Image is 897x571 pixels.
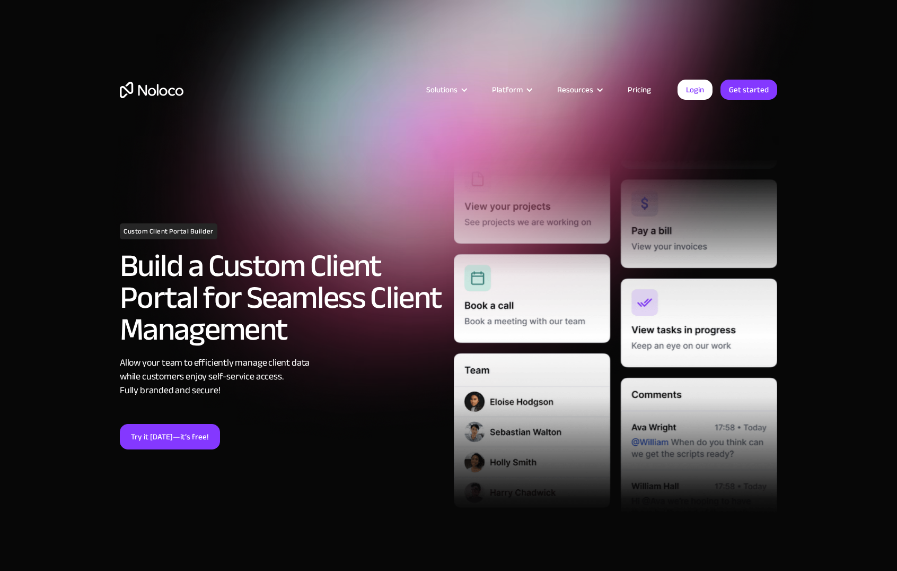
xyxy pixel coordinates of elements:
div: Solutions [426,83,458,97]
a: Get started [720,80,777,100]
div: Platform [479,83,544,97]
h1: Custom Client Portal Builder [120,223,217,239]
a: Login [678,80,713,100]
div: Allow your team to efficiently manage client data while customers enjoy self-service access. Full... [120,356,443,397]
a: Try it [DATE]—it’s free! [120,424,220,449]
div: Resources [557,83,593,97]
div: Solutions [413,83,479,97]
a: Pricing [614,83,664,97]
div: Platform [492,83,523,97]
div: Resources [544,83,614,97]
a: home [120,82,183,98]
h2: Build a Custom Client Portal for Seamless Client Management [120,250,443,345]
